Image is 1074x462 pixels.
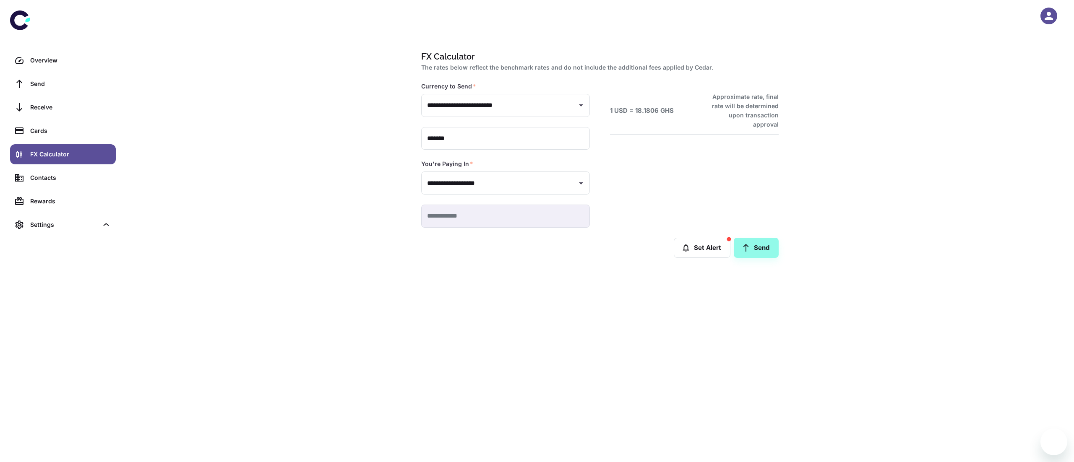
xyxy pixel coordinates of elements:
[575,177,587,189] button: Open
[1040,428,1067,455] iframe: Button to launch messaging window
[30,173,111,182] div: Contacts
[30,79,111,88] div: Send
[10,50,116,70] a: Overview
[703,92,779,129] h6: Approximate rate, final rate will be determined upon transaction approval
[10,191,116,211] a: Rewards
[421,82,476,91] label: Currency to Send
[10,168,116,188] a: Contacts
[30,56,111,65] div: Overview
[10,121,116,141] a: Cards
[10,97,116,117] a: Receive
[610,106,674,116] h6: 1 USD = 18.1806 GHS
[30,150,111,159] div: FX Calculator
[421,160,473,168] label: You're Paying In
[30,197,111,206] div: Rewards
[30,103,111,112] div: Receive
[30,126,111,135] div: Cards
[10,215,116,235] div: Settings
[10,144,116,164] a: FX Calculator
[575,99,587,111] button: Open
[421,50,775,63] h1: FX Calculator
[30,220,98,229] div: Settings
[10,74,116,94] a: Send
[674,238,730,258] button: Set Alert
[734,238,779,258] a: Send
